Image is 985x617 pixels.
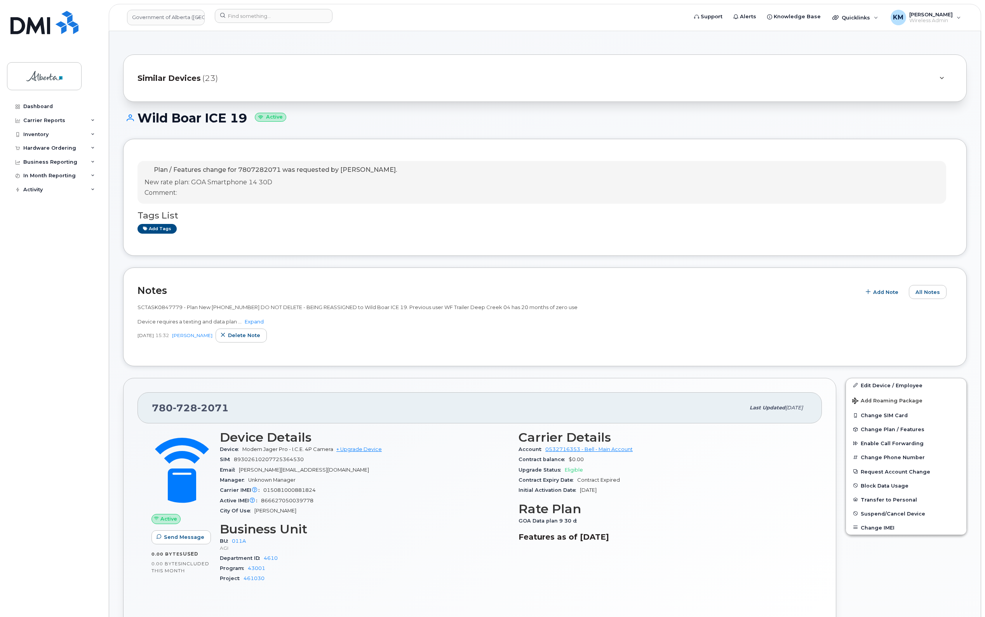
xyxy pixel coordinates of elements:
[232,538,246,544] a: 011A
[577,477,620,483] span: Contract Expired
[220,430,509,444] h3: Device Details
[228,332,260,339] span: Delete note
[519,477,577,483] span: Contract Expiry Date
[915,288,940,296] span: All Notes
[220,538,232,544] span: BU
[254,508,296,514] span: [PERSON_NAME]
[519,532,808,542] h3: Features as of [DATE]
[255,113,286,122] small: Active
[220,575,244,581] span: Project
[846,493,966,507] button: Transfer to Personal
[216,329,267,343] button: Delete note
[144,189,397,198] p: Comment:
[197,402,229,414] span: 2071
[154,166,397,173] span: Plan / Features change for 7807282071 was requested by [PERSON_NAME].
[519,456,569,462] span: Contract balance
[846,521,966,535] button: Change IMEI
[519,430,808,444] h3: Carrier Details
[183,551,198,557] span: used
[261,498,313,503] span: 866627050039778
[244,575,265,581] a: 461030
[220,477,248,483] span: Manager
[565,467,583,473] span: Eligible
[220,498,261,503] span: Active IMEI
[172,332,212,338] a: [PERSON_NAME]
[248,565,265,571] a: 43001
[785,405,803,411] span: [DATE]
[861,285,905,299] button: Add Note
[137,332,154,339] span: [DATE]
[220,555,264,561] span: Department ID
[846,378,966,392] a: Edit Device / Employee
[336,446,382,452] a: + Upgrade Device
[151,551,183,557] span: 0.00 Bytes
[569,456,584,462] span: $0.00
[220,487,263,493] span: Carrier IMEI
[173,402,197,414] span: 728
[245,318,264,325] a: Expand
[248,477,296,483] span: Unknown Manager
[220,446,242,452] span: Device
[164,533,204,541] span: Send Message
[160,515,177,523] span: Active
[873,288,898,296] span: Add Note
[519,518,581,524] span: GOA Data plan 9 30 d
[846,507,966,521] button: Suspend/Cancel Device
[519,467,565,473] span: Upgrade Status
[144,178,397,187] p: New rate plan: GOA Smartphone 14 30D
[242,446,333,452] span: Modem Jager Pro - I.C.E. 4P Camera
[220,467,239,473] span: Email
[846,408,966,422] button: Change SIM Card
[220,508,254,514] span: City Of Use
[861,510,925,516] span: Suspend/Cancel Device
[519,502,808,516] h3: Rate Plan
[846,450,966,464] button: Change Phone Number
[137,304,578,325] span: SCTASK0847779 - Plan New [PHONE_NUMBER] DO NOT DELETE - BEING REASSIGNED to Wild Boar ICE 19. Pre...
[137,224,177,234] a: Add tags
[152,402,229,414] span: 780
[234,456,304,462] span: 89302610207725364530
[151,530,211,544] button: Send Message
[137,285,857,296] h2: Notes
[220,545,509,551] p: AGI
[846,422,966,436] button: Change Plan / Features
[519,446,545,452] span: Account
[846,392,966,408] button: Add Roaming Package
[137,211,952,220] h3: Tags List
[263,487,316,493] span: 015081000881824
[137,73,201,84] span: Similar Devices
[151,561,181,566] span: 0.00 Bytes
[846,479,966,493] button: Block Data Usage
[220,456,234,462] span: SIM
[155,332,169,339] span: 15:32
[202,73,218,84] span: (23)
[846,465,966,479] button: Request Account Change
[220,522,509,536] h3: Business Unit
[852,398,922,405] span: Add Roaming Package
[220,565,248,571] span: Program
[545,446,633,452] a: 0532716353 - Bell - Main Account
[861,426,924,432] span: Change Plan / Features
[239,467,369,473] span: [PERSON_NAME][EMAIL_ADDRESS][DOMAIN_NAME]
[909,285,947,299] button: All Notes
[264,555,278,561] a: 4610
[861,440,924,446] span: Enable Call Forwarding
[151,561,209,573] span: included this month
[750,405,785,411] span: Last updated
[580,487,597,493] span: [DATE]
[519,487,580,493] span: Initial Activation Date
[846,436,966,450] button: Enable Call Forwarding
[123,111,967,125] h1: Wild Boar ICE 19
